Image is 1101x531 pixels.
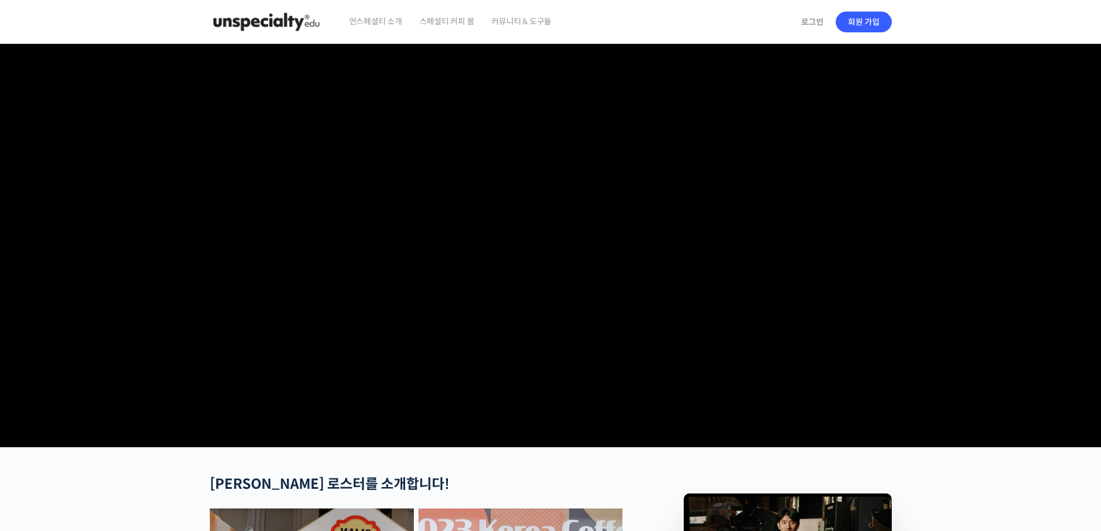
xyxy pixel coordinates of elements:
[794,9,831,35] a: 로그인
[836,12,892,32] a: 회원 가입
[210,476,450,493] strong: [PERSON_NAME] 로스터를 소개합니다!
